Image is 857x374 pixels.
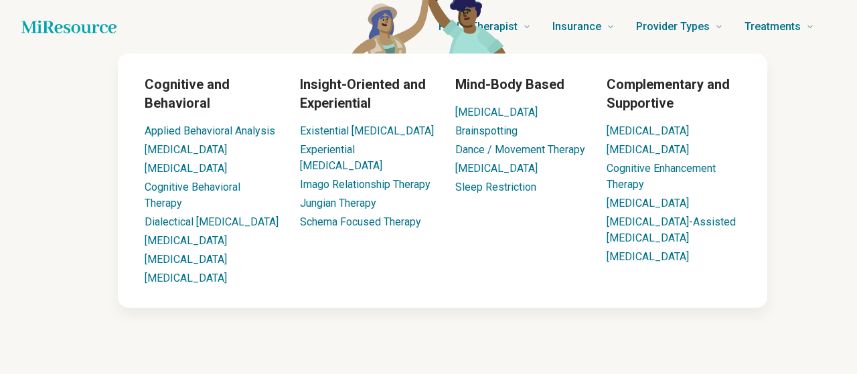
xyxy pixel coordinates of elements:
[455,181,536,193] a: Sleep Restriction
[145,234,227,247] a: [MEDICAL_DATA]
[300,215,421,228] a: Schema Focused Therapy
[552,17,601,36] span: Insurance
[145,215,279,228] a: Dialectical [MEDICAL_DATA]
[145,124,275,137] a: Applied Behavioral Analysis
[607,75,741,112] h3: Complementary and Supportive
[145,272,227,284] a: [MEDICAL_DATA]
[607,250,689,263] a: [MEDICAL_DATA]
[607,197,689,209] a: [MEDICAL_DATA]
[145,253,227,266] a: [MEDICAL_DATA]
[607,124,689,137] a: [MEDICAL_DATA]
[455,75,585,94] h3: Mind-Body Based
[145,143,227,156] a: [MEDICAL_DATA]
[300,75,434,112] h3: Insight-Oriented and Experiential
[607,215,736,244] a: [MEDICAL_DATA]-Assisted [MEDICAL_DATA]
[37,54,848,308] div: Treatments
[300,143,382,172] a: Experiential [MEDICAL_DATA]
[145,75,279,112] h3: Cognitive and Behavioral
[745,17,801,36] span: Treatments
[300,178,431,191] a: Imago Relationship Therapy
[300,197,376,209] a: Jungian Therapy
[607,162,716,191] a: Cognitive Enhancement Therapy
[607,143,689,156] a: [MEDICAL_DATA]
[21,13,116,40] a: Home page
[455,124,518,137] a: Brainspotting
[636,17,710,36] span: Provider Types
[455,143,585,156] a: Dance / Movement Therapy
[145,181,240,209] a: Cognitive Behavioral Therapy
[455,162,538,175] a: [MEDICAL_DATA]
[455,106,538,118] a: [MEDICAL_DATA]
[300,124,434,137] a: Existential [MEDICAL_DATA]
[145,162,227,175] a: [MEDICAL_DATA]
